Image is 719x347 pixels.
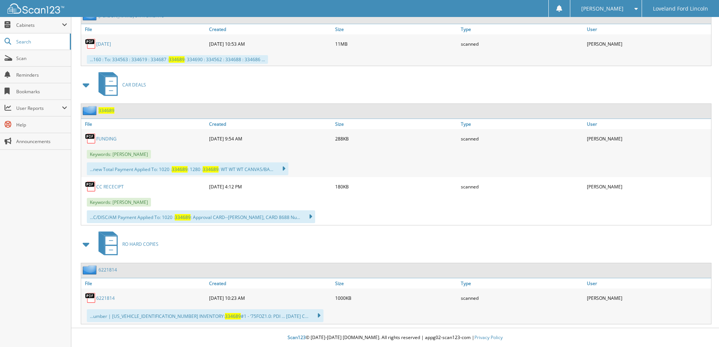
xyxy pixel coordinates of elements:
div: [PERSON_NAME] [585,290,711,305]
a: User [585,119,711,129]
span: Bookmarks [16,88,67,95]
div: © [DATE]-[DATE] [DOMAIN_NAME]. All rights reserved | appg02-scan123-com | [71,328,719,347]
div: [DATE] 4:12 PM [207,179,333,194]
a: File [81,119,207,129]
div: 180KB [333,179,459,194]
a: Created [207,24,333,34]
a: 6221814 [96,295,115,301]
a: Type [459,119,585,129]
img: PDF.png [85,133,96,144]
a: FUNDING [96,136,117,142]
div: ...C/DISC/AM Payment Applied To: 1020 : : Approval CARD--[PERSON_NAME], CARD 8688 Nu... [87,210,315,223]
div: ...new Total Payment Applied To: 1020 : : 1280 : : WT WT WT CANVAS/BA... [87,162,288,175]
img: PDF.png [85,292,96,304]
div: 288KB [333,131,459,146]
a: Created [207,119,333,129]
div: scanned [459,179,585,194]
span: [PERSON_NAME] [581,6,624,11]
a: Size [333,119,459,129]
div: ...umber | [US_VEHICLE_IDENTIFICATION_NUMBER] INVENTORY: #1 - ‘75FOZ1.0: PDI ... [DATE] C... [87,309,323,322]
span: Scan123 [288,334,306,341]
span: CAR DEALS [122,82,146,88]
span: Keywords: [PERSON_NAME] [87,150,151,159]
span: 334689 [175,214,191,221]
span: Announcements [16,138,67,145]
div: 11MB [333,36,459,51]
span: Reminders [16,72,67,78]
div: scanned [459,290,585,305]
div: [PERSON_NAME] [585,179,711,194]
a: Size [333,24,459,34]
div: [PERSON_NAME] [585,131,711,146]
a: [DATE] [96,41,111,47]
img: PDF.png [85,38,96,49]
a: 334689 [99,107,114,114]
a: 6221814 [99,267,117,273]
img: folder2.png [83,265,99,275]
span: RO HARD COPIES [122,241,159,247]
div: scanned [459,131,585,146]
span: 334689 [225,313,241,319]
a: File [81,24,207,34]
a: RO HARD COPIES [94,229,159,259]
span: User Reports [16,105,62,111]
span: Loveland Ford Lincoln [653,6,708,11]
a: User [585,278,711,288]
a: File [81,278,207,288]
a: Privacy Policy [474,334,503,341]
a: CC RECECIPT [96,184,124,190]
span: 334689 [203,166,219,173]
span: Search [16,39,66,45]
span: Keywords: [PERSON_NAME] [87,198,151,207]
img: PDF.png [85,181,96,192]
div: [DATE] 10:53 AM [207,36,333,51]
a: Size [333,278,459,288]
a: User [585,24,711,34]
div: scanned [459,36,585,51]
span: Help [16,122,67,128]
iframe: Chat Widget [681,311,719,347]
span: Scan [16,55,67,62]
span: Cabinets [16,22,62,28]
a: Type [459,24,585,34]
a: Created [207,278,333,288]
span: 334689 [172,166,188,173]
img: scan123-logo-white.svg [8,3,64,14]
div: [DATE] 10:23 AM [207,290,333,305]
div: [DATE] 9:54 AM [207,131,333,146]
a: Type [459,278,585,288]
div: ...160 : To: 334563 : 334619 : 334687 : : 334690 : 334562 : 334688 : 334686 ... [87,55,268,64]
span: 334689 [169,56,185,63]
img: folder2.png [83,106,99,115]
div: [PERSON_NAME] [585,36,711,51]
a: CAR DEALS [94,70,146,100]
div: 1000KB [333,290,459,305]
